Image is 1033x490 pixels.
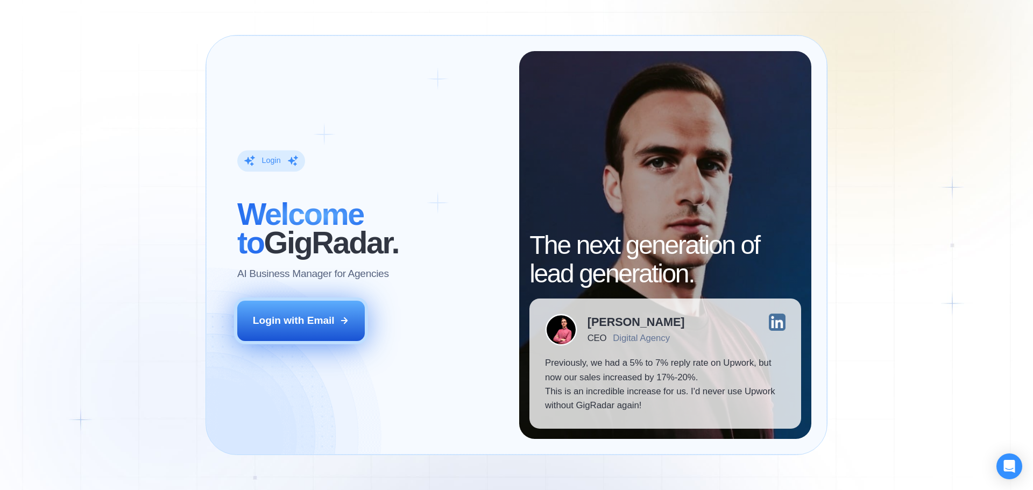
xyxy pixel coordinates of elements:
div: Login [261,156,280,166]
div: CEO [588,333,606,343]
h2: ‍ GigRadar. [237,200,504,257]
button: Login with Email [237,301,365,340]
span: Welcome to [237,197,364,260]
p: Previously, we had a 5% to 7% reply rate on Upwork, but now our sales increased by 17%-20%. This ... [545,356,786,413]
p: AI Business Manager for Agencies [237,267,389,281]
div: Open Intercom Messenger [996,453,1022,479]
div: Login with Email [253,314,335,328]
div: [PERSON_NAME] [588,316,685,328]
h2: The next generation of lead generation. [529,231,801,288]
div: Digital Agency [613,333,670,343]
